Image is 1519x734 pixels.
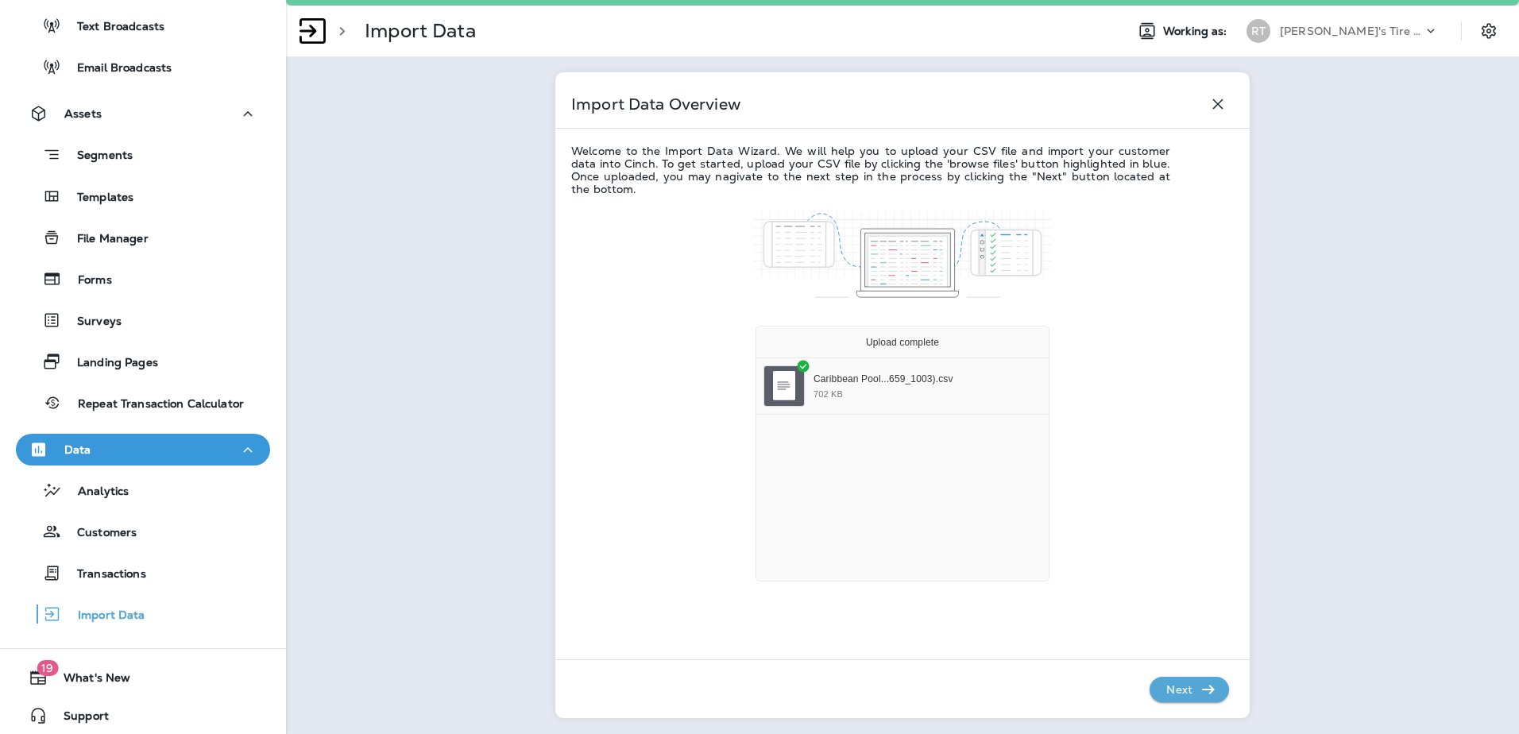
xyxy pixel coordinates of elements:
[16,137,270,172] button: Segments
[62,273,112,288] p: Forms
[1247,19,1270,43] div: RT
[61,232,149,247] p: File Manager
[64,443,91,456] p: Data
[16,221,270,254] button: File Manager
[61,61,172,76] p: Email Broadcasts
[16,303,270,337] button: Surveys
[16,597,270,631] button: Import Data
[61,567,146,582] p: Transactions
[62,485,129,500] p: Analytics
[37,660,58,676] span: 19
[16,700,270,732] button: Support
[16,345,270,378] button: Landing Pages
[61,20,164,35] p: Text Broadcasts
[16,556,270,589] button: Transactions
[62,608,145,624] p: Import Data
[61,315,122,330] p: Surveys
[16,662,270,693] button: 19What's New
[48,709,109,728] span: Support
[16,98,270,129] button: Assets
[365,19,476,43] p: Import Data
[16,515,270,548] button: Customers
[61,526,137,541] p: Customers
[16,9,270,42] button: Text Broadcasts
[1280,25,1423,37] p: [PERSON_NAME]'s Tire Barn
[1160,677,1199,702] p: Next
[1475,17,1503,45] button: Settings
[1150,677,1229,702] button: Next
[1163,25,1231,38] span: Working as:
[835,326,970,358] div: Upload complete
[16,180,270,213] button: Templates
[814,390,843,399] div: 702 KB
[571,98,740,110] p: Import Data Overview
[16,50,270,83] button: Email Broadcasts
[61,149,133,164] p: Segments
[48,671,130,690] span: What's New
[62,397,244,412] p: Repeat Transaction Calculator
[332,19,346,43] p: >
[571,145,1170,195] p: Welcome to the Import Data Wizard. We will help you to upload your CSV file and import your custo...
[64,107,102,120] p: Assets
[61,356,158,371] p: Landing Pages
[814,373,1038,386] div: Caribbean Pool Email Blast July Email Openers(p_lmm_FLACSZG_122184_98659_1003).csv
[16,434,270,466] button: Data
[16,473,270,507] button: Analytics
[16,262,270,296] button: Forms
[61,191,133,206] p: Templates
[16,386,270,419] button: Repeat Transaction Calculator
[756,326,1049,581] div: File Uploader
